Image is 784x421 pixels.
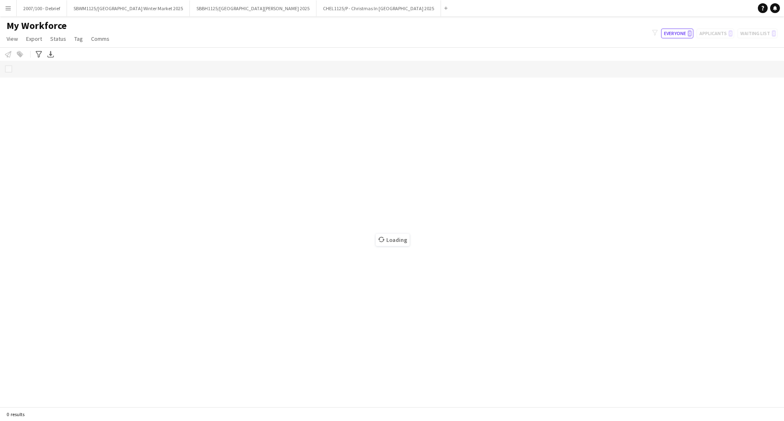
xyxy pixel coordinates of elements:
[26,35,42,42] span: Export
[34,49,44,59] app-action-btn: Advanced filters
[7,35,18,42] span: View
[7,20,67,32] span: My Workforce
[3,33,21,44] a: View
[50,35,66,42] span: Status
[376,234,410,246] span: Loading
[88,33,113,44] a: Comms
[71,33,86,44] a: Tag
[661,29,693,38] button: Everyone0
[91,35,109,42] span: Comms
[23,33,45,44] a: Export
[47,33,69,44] a: Status
[17,0,67,16] button: 2007/100 - Debrief
[67,0,190,16] button: SBWM1125/[GEOGRAPHIC_DATA] Winter Market 2025
[688,30,692,37] span: 0
[46,49,56,59] app-action-btn: Export XLSX
[316,0,441,16] button: CHEL1125/P - Christmas In [GEOGRAPHIC_DATA] 2025
[74,35,83,42] span: Tag
[190,0,316,16] button: SBBH1125/[GEOGRAPHIC_DATA][PERSON_NAME] 2025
